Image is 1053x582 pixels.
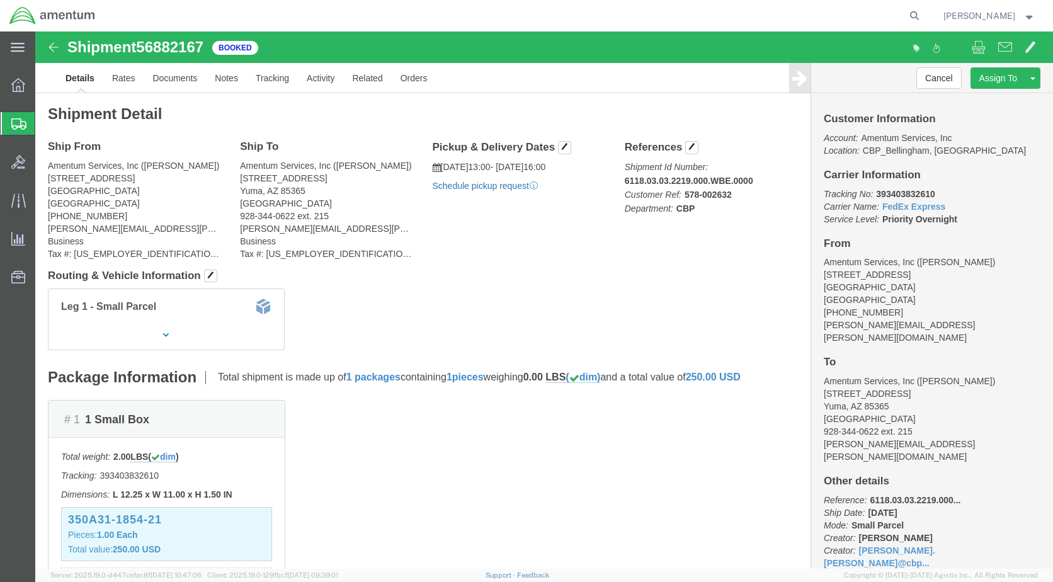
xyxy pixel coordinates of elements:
a: Feedback [517,571,549,579]
a: Support [486,571,517,579]
button: [PERSON_NAME] [943,8,1036,23]
span: Server: 2025.19.0-d447cefac8f [50,571,202,579]
iframe: FS Legacy Container [35,31,1053,569]
span: Client: 2025.19.0-129fbcf [207,571,338,579]
span: [DATE] 10:47:06 [151,571,202,579]
span: Copyright © [DATE]-[DATE] Agistix Inc., All Rights Reserved [844,570,1038,581]
img: logo [9,6,96,25]
span: Eric Aanesatd [943,9,1015,23]
span: [DATE] 09:39:01 [287,571,338,579]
